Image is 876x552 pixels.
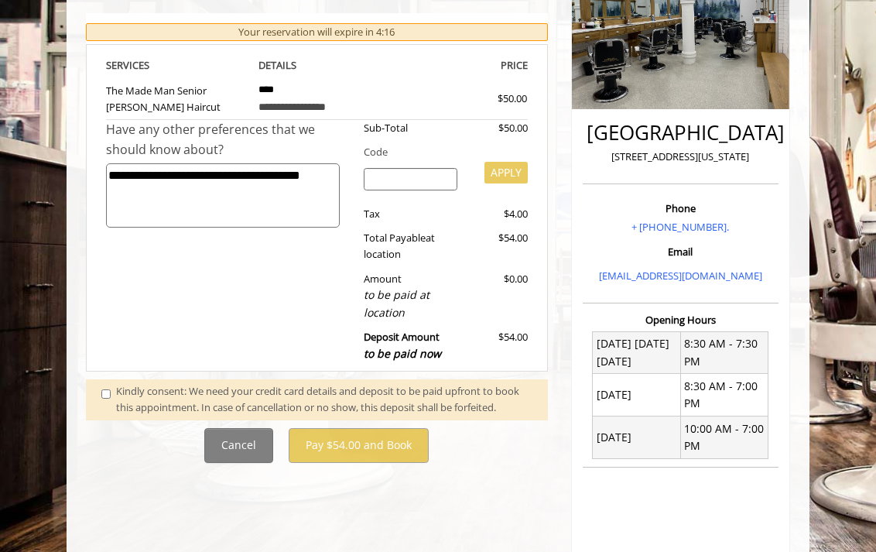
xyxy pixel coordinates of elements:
[680,417,768,459] td: 10:00 AM - 7:00 PM
[469,329,528,362] div: $54.00
[469,230,528,262] div: $54.00
[587,122,775,144] h2: [GEOGRAPHIC_DATA]
[116,383,532,416] div: Kindly consent: We need your credit card details and deposit to be paid upfront to book this appo...
[247,57,388,74] th: DETAILS
[86,23,548,41] div: Your reservation will expire in 4:16
[587,246,775,257] h3: Email
[631,220,729,234] a: + [PHONE_NUMBER].
[680,374,768,417] td: 8:30 AM - 7:00 PM
[106,57,247,74] th: SERVICE
[352,144,528,160] div: Code
[98,22,375,36] b: [GEOGRAPHIC_DATA] | [DATE] 1:00 PM
[364,346,441,361] span: to be paid now
[457,91,527,107] div: $50.00
[593,331,680,374] td: [DATE] [DATE] [DATE]
[352,206,469,222] div: Tax
[364,231,435,261] span: at location
[106,74,247,119] td: The Made Man Senior [PERSON_NAME] Haircut
[204,428,273,463] button: Cancel
[680,331,768,374] td: 8:30 AM - 7:30 PM
[587,203,775,214] h3: Phone
[469,271,528,322] div: $0.00
[583,314,778,325] h3: Opening Hours
[484,162,528,183] button: APPLY
[599,269,762,283] a: [EMAIL_ADDRESS][DOMAIN_NAME]
[144,58,149,72] span: S
[364,286,457,321] div: to be paid at location
[587,149,775,165] p: [STREET_ADDRESS][US_STATE]
[352,271,469,322] div: Amount
[289,428,429,463] button: Pay $54.00 and Book
[352,230,469,262] div: Total Payable
[469,120,528,136] div: $50.00
[593,374,680,417] td: [DATE]
[469,206,528,222] div: $4.00
[387,57,528,74] th: PRICE
[106,120,352,159] div: Have any other preferences that we should know about?
[196,22,299,36] span: , [GEOGRAPHIC_DATA]
[593,417,680,459] td: [DATE]
[352,120,469,136] div: Sub-Total
[364,330,441,361] b: Deposit Amount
